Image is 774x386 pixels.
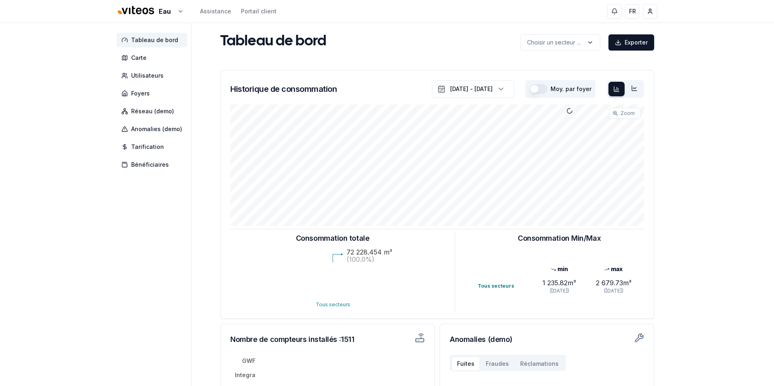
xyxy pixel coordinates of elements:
span: Foyers [131,89,150,98]
span: Réseau (demo) [131,107,174,115]
h3: Historique de consommation [230,83,337,95]
a: Carte [117,51,190,65]
tspan: GWF [242,357,255,364]
text: 72 228.454 m³ [347,248,392,256]
button: Réclamations [515,356,564,371]
span: Utilisateurs [131,72,164,80]
span: Eau [159,6,171,16]
a: Assistance [200,7,231,15]
a: Utilisateurs [117,68,190,83]
a: Réseau (demo) [117,104,190,119]
div: ([DATE]) [587,288,641,294]
h3: Anomalies (demo) [450,334,644,345]
a: Tarification [117,140,190,154]
tspan: Integra [235,371,255,378]
span: Bénéficiaires [131,161,169,169]
div: max [587,265,641,273]
img: Viteos - Eau Logo [117,1,155,20]
div: [DATE] - [DATE] [450,85,493,93]
span: FR [629,7,636,15]
span: Anomalies (demo) [131,125,182,133]
h3: Consommation totale [296,233,369,244]
a: Anomalies (demo) [117,122,190,136]
p: Choisir un secteur ... [527,38,580,47]
span: Tarification [131,143,164,151]
button: Exporter [608,34,654,51]
h3: Consommation Min/Max [518,233,601,244]
span: Carte [131,54,147,62]
div: ([DATE]) [532,288,586,294]
button: Eau [117,3,184,20]
h1: Tableau de bord [220,34,326,50]
label: Moy. par foyer [551,86,591,92]
button: FR [625,4,640,19]
button: Fuites [451,356,480,371]
h3: Nombre de compteurs installés : 1511 [230,334,370,345]
a: Portail client [241,7,276,15]
text: Tous secteurs [315,301,350,308]
span: Tableau de bord [131,36,178,44]
div: 1 235.82 m³ [532,278,586,288]
div: min [532,265,586,273]
a: Foyers [117,86,190,101]
div: 2 679.73 m³ [587,278,641,288]
button: label [520,34,600,51]
span: Zoom [621,110,635,117]
button: [DATE] - [DATE] [432,80,514,98]
div: Tous secteurs [478,283,532,289]
text: (100.0%) [347,255,374,263]
a: Tableau de bord [117,33,190,47]
a: Bénéficiaires [117,157,190,172]
button: Fraudes [480,356,515,371]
